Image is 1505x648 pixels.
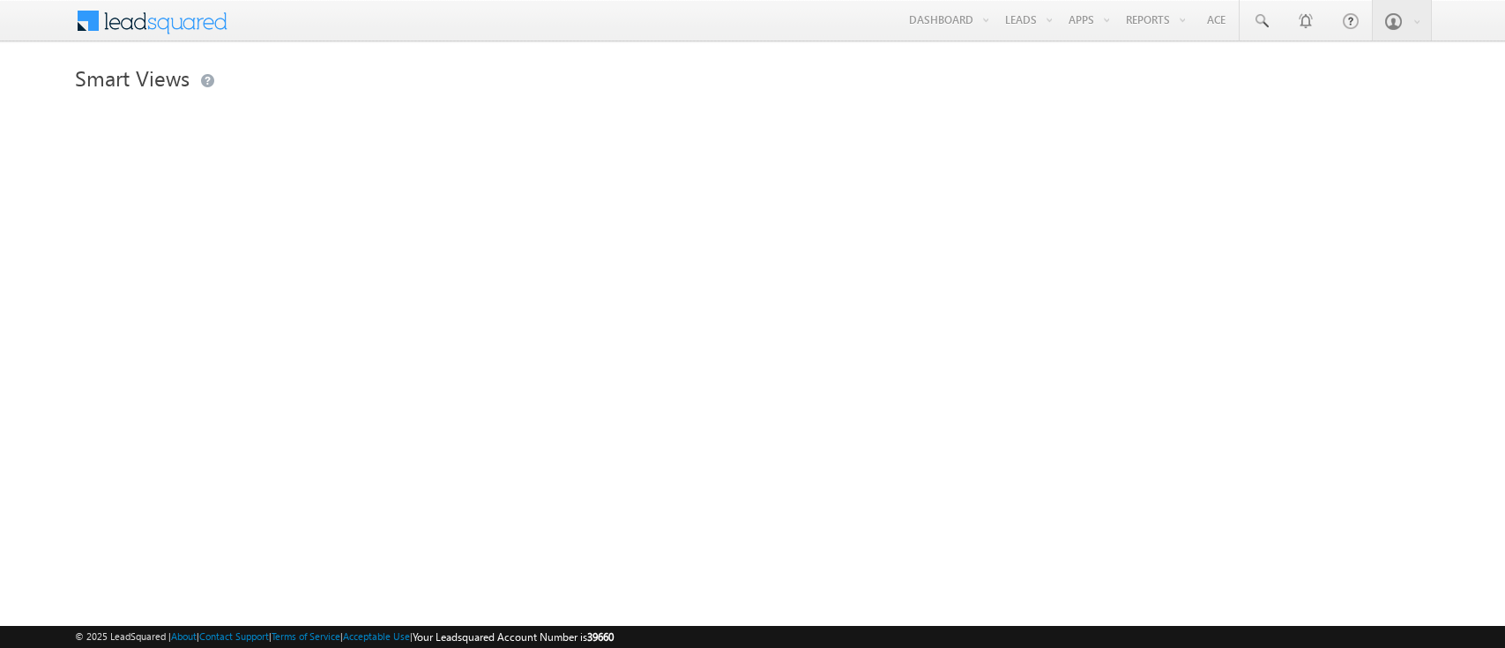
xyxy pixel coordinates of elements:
a: Contact Support [199,630,269,642]
span: Smart Views [75,63,190,92]
a: About [171,630,197,642]
span: Your Leadsquared Account Number is [413,630,614,644]
span: © 2025 LeadSquared | | | | | [75,629,614,645]
span: 39660 [587,630,614,644]
a: Terms of Service [272,630,340,642]
a: Acceptable Use [343,630,410,642]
